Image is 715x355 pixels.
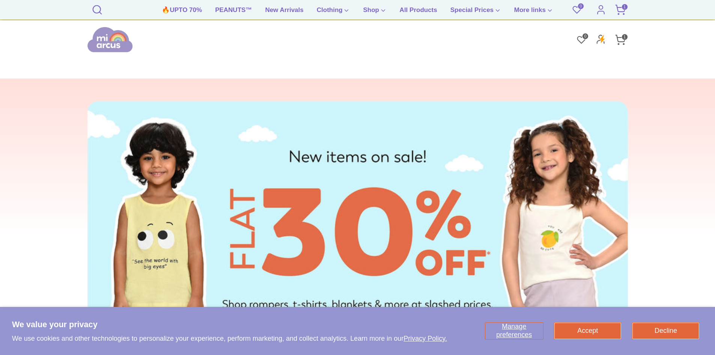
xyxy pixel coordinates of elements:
[12,319,447,330] h2: We value your privacy
[12,334,447,343] p: We use cookies and other technologies to personalize your experience, perform marketing, and coll...
[613,2,628,17] a: 1
[496,323,532,338] span: Manage preferences
[445,5,507,20] a: Special Prices
[87,26,132,53] img: miarcus-logo
[394,5,443,20] a: All Products
[485,323,543,339] button: Manage preferences
[554,323,621,339] button: Accept
[509,5,559,20] a: More links
[582,33,589,39] span: 0
[259,5,309,20] a: New Arrivals
[622,34,628,40] span: 1
[622,4,628,10] span: 1
[209,5,257,20] a: PEANUTS™
[593,2,608,17] a: Account
[403,335,447,342] a: Privacy Policy.
[632,323,699,339] button: Decline
[357,5,392,20] a: Shop
[90,4,105,11] a: Search
[613,32,628,47] a: 1
[156,5,208,20] a: 🔥UPTO 70%
[311,5,356,20] a: Clothing
[578,3,584,9] span: 0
